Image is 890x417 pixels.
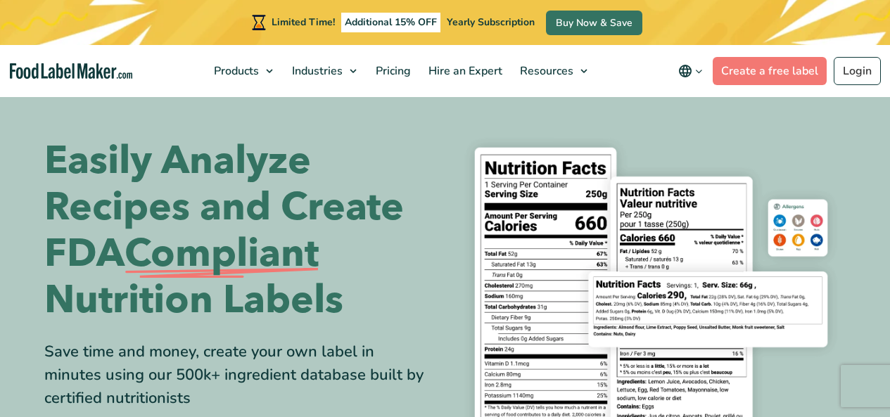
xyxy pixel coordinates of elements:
[125,231,319,277] span: Compliant
[713,57,827,85] a: Create a free label
[272,15,335,29] span: Limited Time!
[44,138,435,323] h1: Easily Analyze Recipes and Create FDA Nutrition Labels
[367,45,417,97] a: Pricing
[511,45,595,97] a: Resources
[546,11,642,35] a: Buy Now & Save
[341,13,440,32] span: Additional 15% OFF
[516,63,575,79] span: Resources
[447,15,535,29] span: Yearly Subscription
[205,45,280,97] a: Products
[371,63,412,79] span: Pricing
[44,340,435,410] div: Save time and money, create your own label in minutes using our 500k+ ingredient database built b...
[424,63,504,79] span: Hire an Expert
[284,45,364,97] a: Industries
[288,63,344,79] span: Industries
[834,57,881,85] a: Login
[210,63,260,79] span: Products
[420,45,508,97] a: Hire an Expert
